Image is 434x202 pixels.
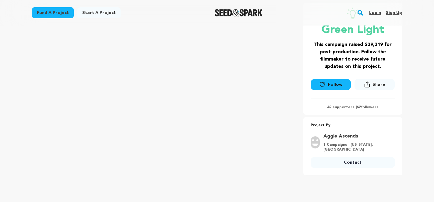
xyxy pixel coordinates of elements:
[323,133,391,140] a: Goto Aggie Ascends profile
[386,8,402,18] a: Sign up
[311,79,351,90] a: Follow
[357,106,361,109] span: 62
[311,24,395,36] p: Green Light
[372,82,385,88] span: Share
[311,136,320,148] img: user.png
[311,122,395,129] p: Project By
[355,79,395,90] button: Share
[355,79,395,92] span: Share
[369,8,381,18] a: Login
[77,7,121,18] a: Start a project
[32,7,74,18] a: Fund a project
[215,9,263,16] a: Seed&Spark Homepage
[311,157,395,168] a: Contact
[311,105,395,110] p: 49 supporters | followers
[323,142,391,152] p: 1 Campaigns | [US_STATE], [GEOGRAPHIC_DATA]
[215,9,263,16] img: Seed&Spark Logo Dark Mode
[311,41,395,70] h3: This campaign raised $39,319 for post-production. Follow the filmmaker to receive future updates ...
